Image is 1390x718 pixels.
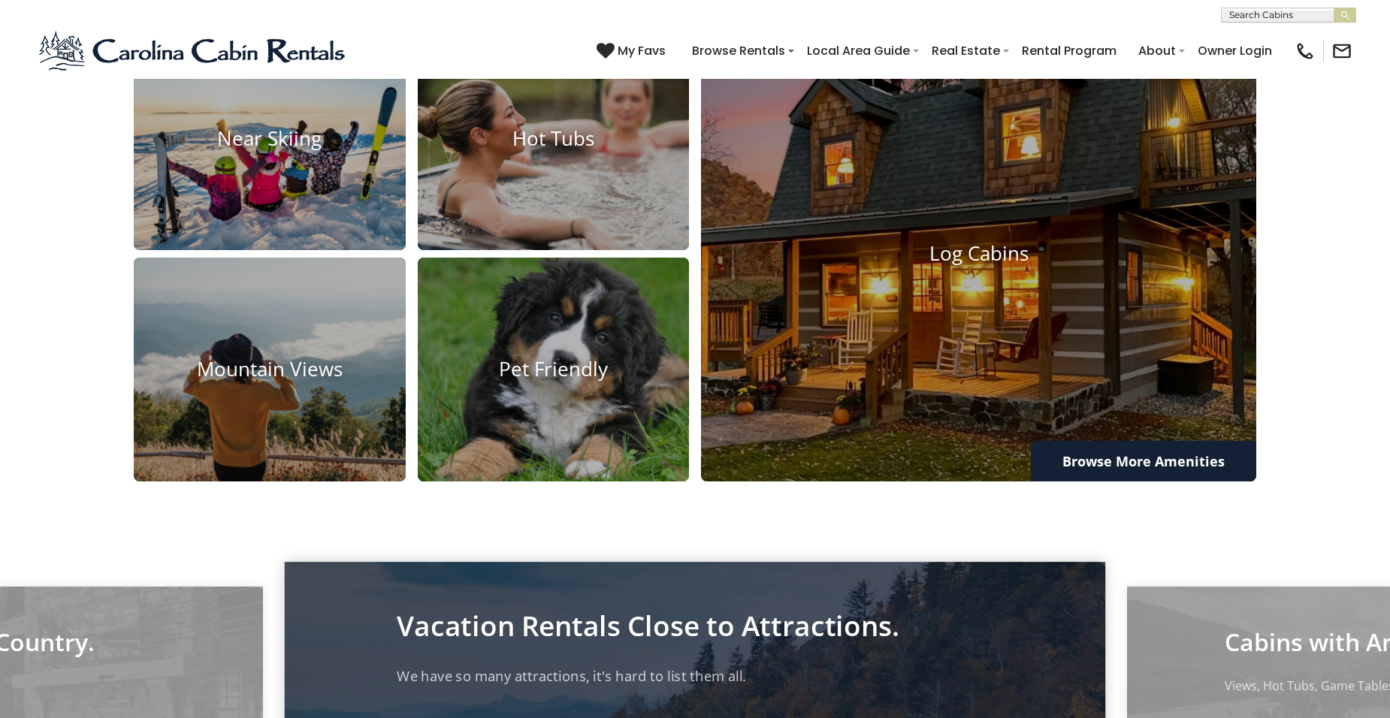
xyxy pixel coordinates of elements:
a: Owner Login [1190,38,1280,64]
a: Real Estate [924,38,1008,64]
img: Blue-2.png [38,29,349,74]
a: Log Cabins [701,27,1256,481]
h4: Log Cabins [701,243,1256,266]
a: Mountain Views [134,258,406,481]
a: Hot Tubs [418,27,690,251]
span: My Favs [618,41,666,60]
a: About [1131,38,1183,64]
h4: Near Skiing [134,127,406,150]
a: Rental Program [1014,38,1124,64]
a: My Favs [597,41,669,61]
h4: Pet Friendly [418,357,690,381]
img: mail-regular-black.png [1331,41,1352,62]
p: Vacation Rentals Close to Attractions. [397,614,993,638]
img: phone-regular-black.png [1295,41,1316,62]
h4: Hot Tubs [418,127,690,150]
a: Near Skiing [134,27,406,251]
a: Browse Rentals [684,38,793,64]
a: Local Area Guide [799,38,917,64]
h4: Mountain Views [134,357,406,381]
a: Pet Friendly [418,258,690,481]
a: Browse More Amenities [1031,441,1256,481]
